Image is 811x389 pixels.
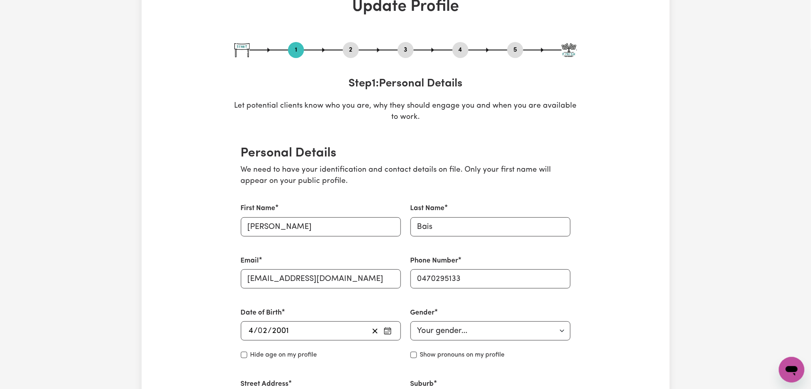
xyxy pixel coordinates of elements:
label: Email [241,256,259,266]
h2: Personal Details [241,146,571,161]
label: Show pronouns on my profile [420,350,505,360]
label: Phone Number [411,256,459,266]
button: Go to step 5 [507,45,523,55]
span: / [254,327,258,335]
input: -- [258,325,268,337]
button: Go to step 1 [288,45,304,55]
button: Go to step 3 [398,45,414,55]
label: Date of Birth [241,308,282,318]
span: / [268,327,272,335]
label: Gender [411,308,435,318]
span: 0 [258,327,263,335]
label: First Name [241,203,276,214]
label: Hide age on my profile [250,350,317,360]
p: Let potential clients know who you are, why they should engage you and when you are available to ... [234,100,577,124]
input: ---- [272,325,290,337]
label: Last Name [411,203,445,214]
input: -- [248,325,254,337]
h3: Step 1 : Personal Details [234,77,577,91]
button: Go to step 2 [343,45,359,55]
button: Go to step 4 [453,45,469,55]
p: We need to have your identification and contact details on file. Only your first name will appear... [241,164,571,188]
iframe: Button to launch messaging window [779,357,805,383]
